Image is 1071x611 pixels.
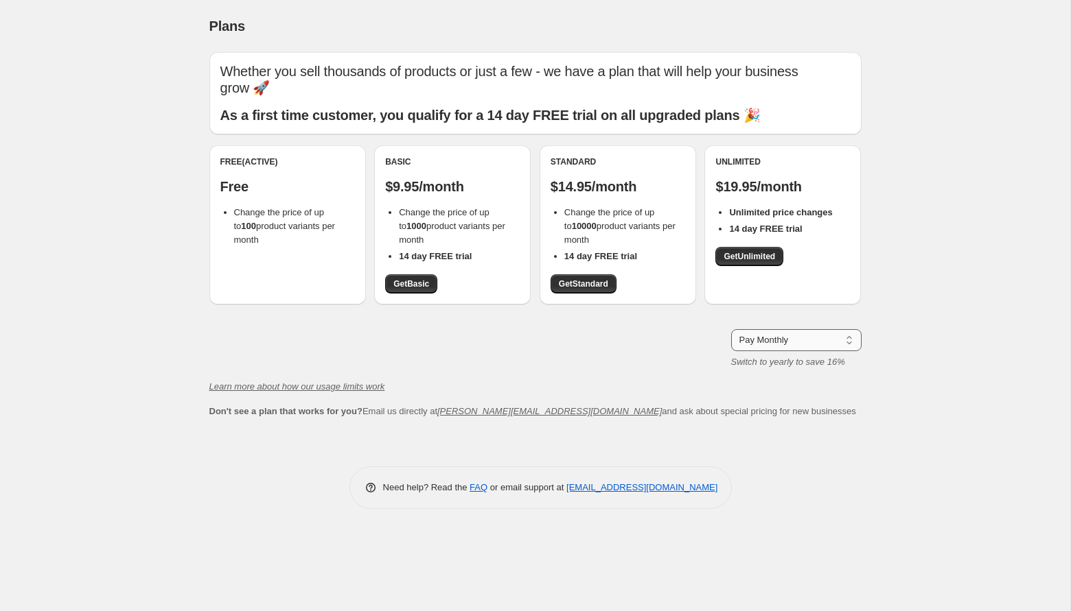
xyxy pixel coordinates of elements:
div: Basic [385,156,520,167]
span: Need help? Read the [383,482,470,492]
div: Standard [551,156,685,167]
a: Learn more about how our usage limits work [209,381,385,392]
b: 14 day FREE trial [399,251,472,261]
span: Email us directly at and ask about special pricing for new businesses [209,406,856,416]
p: Free [220,178,355,195]
b: 14 day FREE trial [564,251,637,261]
b: 10000 [572,221,597,231]
p: $19.95/month [715,178,850,195]
span: Change the price of up to product variants per month [399,207,505,245]
a: GetBasic [385,274,437,293]
div: Free (Active) [220,156,355,167]
i: Switch to yearly to save 16% [731,357,845,367]
b: As a first time customer, you qualify for a 14 day FREE trial on all upgraded plans 🎉 [220,108,761,123]
p: $14.95/month [551,178,685,195]
b: 100 [241,221,256,231]
b: 1000 [406,221,426,231]
a: GetUnlimited [715,247,783,266]
a: [PERSON_NAME][EMAIL_ADDRESS][DOMAIN_NAME] [437,406,662,416]
span: Change the price of up to product variants per month [234,207,335,245]
span: Get Standard [559,278,608,289]
span: Plans [209,19,245,34]
a: GetStandard [551,274,617,293]
a: FAQ [470,482,487,492]
p: Whether you sell thousands of products or just a few - we have a plan that will help your busines... [220,63,851,96]
a: [EMAIL_ADDRESS][DOMAIN_NAME] [566,482,717,492]
b: Unlimited price changes [729,207,832,217]
p: $9.95/month [385,178,520,195]
span: Get Basic [393,278,429,289]
b: 14 day FREE trial [729,224,802,234]
span: Get Unlimited [724,251,775,262]
div: Unlimited [715,156,850,167]
span: or email support at [487,482,566,492]
span: Change the price of up to product variants per month [564,207,676,245]
b: Don't see a plan that works for you? [209,406,362,416]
